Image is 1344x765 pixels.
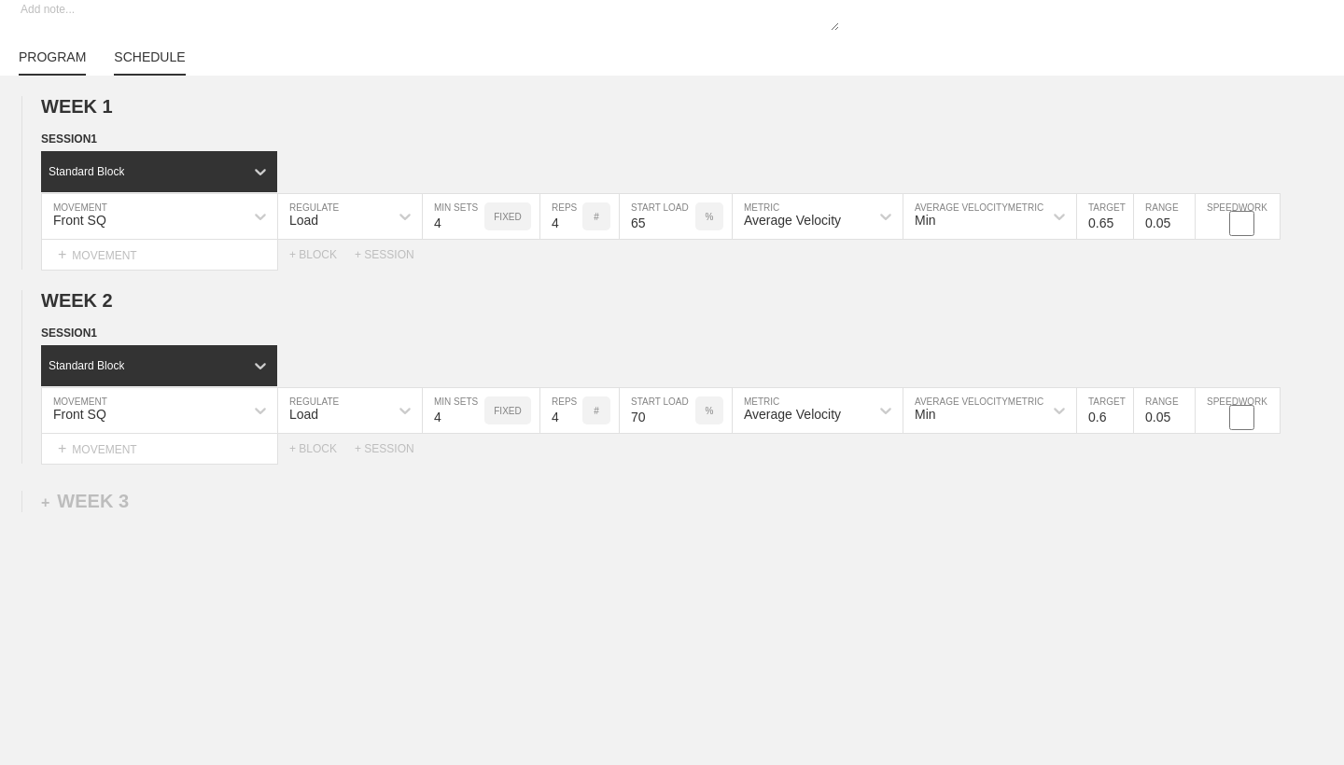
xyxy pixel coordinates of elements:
[41,434,278,465] div: MOVEMENT
[744,407,841,422] div: Average Velocity
[58,246,66,262] span: +
[594,212,599,222] p: #
[53,407,106,422] div: Front SQ
[289,407,318,422] div: Load
[1251,675,1344,765] iframe: Chat Widget
[41,96,113,117] span: WEEK 1
[706,406,714,416] p: %
[41,491,129,512] div: WEEK 3
[49,165,124,178] div: Standard Block
[41,494,49,510] span: +
[744,213,841,228] div: Average Velocity
[915,407,936,422] div: Min
[620,194,695,239] input: Any
[594,406,599,416] p: #
[289,248,355,261] div: + BLOCK
[114,49,185,76] a: SCHEDULE
[41,290,113,311] span: WEEK 2
[494,406,521,416] p: FIXED
[706,212,714,222] p: %
[915,213,936,228] div: Min
[41,327,97,340] span: SESSION 1
[355,248,429,261] div: + SESSION
[53,213,106,228] div: Front SQ
[41,132,97,146] span: SESSION 1
[289,213,318,228] div: Load
[620,388,695,433] input: Any
[49,359,124,372] div: Standard Block
[58,440,66,456] span: +
[289,442,355,455] div: + BLOCK
[41,240,278,271] div: MOVEMENT
[355,442,429,455] div: + SESSION
[19,49,86,76] a: PROGRAM
[494,212,521,222] p: FIXED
